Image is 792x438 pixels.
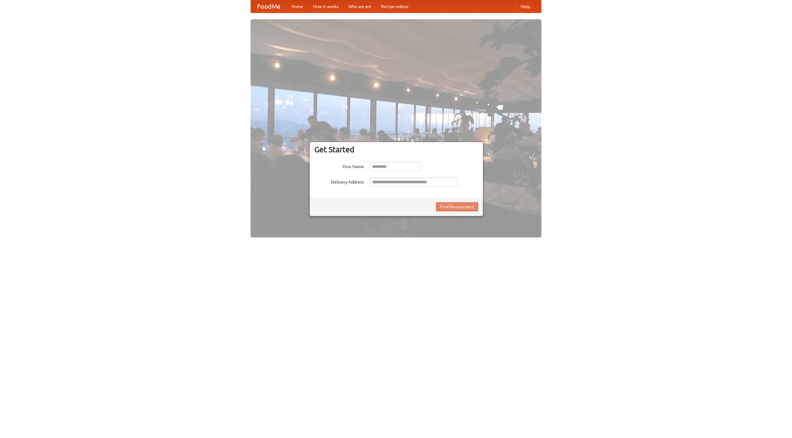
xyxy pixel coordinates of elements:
button: Find Restaurants! [436,202,478,211]
a: Who we are [343,0,376,13]
a: Help [516,0,535,13]
a: FoodMe [251,0,286,13]
label: Delivery Address [314,177,364,185]
a: Home [286,0,308,13]
h3: Get Started [314,145,478,154]
a: How it works [308,0,343,13]
label: Your Name [314,162,364,170]
a: Recipe videos [376,0,413,13]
